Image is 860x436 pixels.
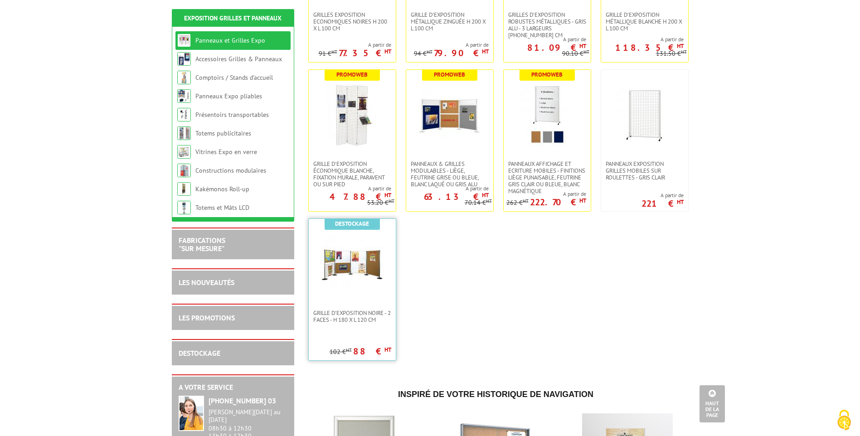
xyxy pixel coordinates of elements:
img: Grille d'exposition noire - 2 faces - H 180 x L 120 cm [321,233,384,296]
b: Promoweb [336,71,368,78]
sup: HT [384,48,391,55]
h2: A votre service [179,383,287,392]
img: Totems et Mâts LCD [177,201,191,214]
img: Panneaux Exposition Grilles mobiles sur roulettes - gris clair [613,83,676,147]
span: Inspiré de votre historique de navigation [398,390,593,399]
a: Présentoirs transportables [195,111,269,119]
b: Promoweb [434,71,465,78]
img: Présentoirs transportables [177,108,191,121]
span: Grilles Exposition Economiques Noires H 200 x L 100 cm [313,11,391,32]
a: Panneaux Exposition Grilles mobiles sur roulettes - gris clair [601,160,688,181]
p: 70.14 € [465,199,492,206]
span: A partir de [319,41,391,48]
span: Grilles d'exposition robustes métalliques - gris alu - 3 largeurs [PHONE_NUMBER] cm [508,11,586,39]
img: Panneaux Expo pliables [177,89,191,103]
img: Panneaux Affichage et Ecriture Mobiles - finitions liège punaisable, feutrine gris clair ou bleue... [515,83,579,147]
p: 53.20 € [367,199,394,206]
p: 47.88 € [330,194,391,199]
span: A partir de [504,36,586,43]
a: LES PROMOTIONS [179,313,235,322]
span: A partir de [601,36,684,43]
img: widget-service.jpg [179,396,204,431]
sup: HT [681,48,687,55]
b: Destockage [335,220,369,228]
strong: [PHONE_NUMBER] 03 [209,396,276,405]
sup: HT [677,198,684,206]
sup: HT [384,191,391,199]
sup: HT [523,198,529,204]
button: Cookies (fenêtre modale) [828,405,860,436]
p: 221 € [641,201,684,206]
a: Totems et Mâts LCD [195,203,249,212]
a: Grille d'exposition métallique blanche H 200 x L 100 cm [601,11,688,32]
span: A partir de [641,192,684,199]
a: Grille d'exposition métallique Zinguée H 200 x L 100 cm [406,11,493,32]
div: [PERSON_NAME][DATE] au [DATE] [209,408,287,424]
sup: HT [677,42,684,50]
a: Constructions modulaires [195,166,266,174]
a: Exposition Grilles et Panneaux [184,14,282,22]
a: Kakémonos Roll-up [195,185,249,193]
a: Panneaux Expo pliables [195,92,262,100]
img: Panneaux & Grilles modulables - liège, feutrine grise ou bleue, blanc laqué ou gris alu [418,83,481,147]
sup: HT [482,48,489,55]
b: Promoweb [531,71,563,78]
p: 94 € [414,50,432,57]
p: 118.35 € [615,45,684,50]
p: 102 € [330,349,352,355]
img: Comptoirs / Stands d'accueil [177,71,191,84]
span: Panneaux Affichage et Ecriture Mobiles - finitions liège punaisable, feutrine gris clair ou bleue... [508,160,586,194]
sup: HT [384,346,391,354]
p: 90.10 € [562,50,589,57]
span: Grille d'exposition métallique blanche H 200 x L 100 cm [606,11,684,32]
p: 88 € [353,349,391,354]
a: Haut de la page [700,385,725,422]
sup: HT [579,42,586,50]
img: Constructions modulaires [177,164,191,177]
p: 63.13 € [424,194,489,199]
span: Panneaux Exposition Grilles mobiles sur roulettes - gris clair [606,160,684,181]
img: Grille d'exposition économique blanche, fixation murale, paravent ou sur pied [321,83,384,147]
a: LES NOUVEAUTÉS [179,278,234,287]
span: Grille d'exposition noire - 2 faces - H 180 x L 120 cm [313,310,391,323]
img: Vitrines Expo en verre [177,145,191,159]
a: Totems publicitaires [195,129,251,137]
p: 79.90 € [434,50,489,56]
span: Grille d'exposition métallique Zinguée H 200 x L 100 cm [411,11,489,32]
a: Grilles d'exposition robustes métalliques - gris alu - 3 largeurs [PHONE_NUMBER] cm [504,11,591,39]
a: Accessoires Grilles & Panneaux [195,55,282,63]
p: 262 € [506,199,529,206]
sup: HT [427,48,432,55]
p: 81.09 € [527,45,586,50]
img: Kakémonos Roll-up [177,182,191,196]
span: Panneaux & Grilles modulables - liège, feutrine grise ou bleue, blanc laqué ou gris alu [411,160,489,188]
sup: HT [331,48,337,55]
img: Accessoires Grilles & Panneaux [177,52,191,66]
sup: HT [583,48,589,55]
p: 222.70 € [530,199,586,205]
a: Panneaux & Grilles modulables - liège, feutrine grise ou bleue, blanc laqué ou gris alu [406,160,493,188]
a: Vitrines Expo en verre [195,148,257,156]
span: A partir de [414,41,489,48]
p: 77.35 € [339,50,391,56]
a: Grille d'exposition économique blanche, fixation murale, paravent ou sur pied [309,160,396,188]
a: Grille d'exposition noire - 2 faces - H 180 x L 120 cm [309,310,396,323]
sup: HT [389,198,394,204]
a: Comptoirs / Stands d'accueil [195,73,273,82]
span: Grille d'exposition économique blanche, fixation murale, paravent ou sur pied [313,160,391,188]
span: A partir de [506,190,586,198]
span: A partir de [309,185,391,192]
sup: HT [579,197,586,204]
sup: HT [482,191,489,199]
img: Panneaux et Grilles Expo [177,34,191,47]
sup: HT [486,198,492,204]
img: Cookies (fenêtre modale) [833,409,855,431]
span: A partir de [406,185,489,192]
a: Panneaux et Grilles Expo [195,36,265,44]
p: 91 € [319,50,337,57]
a: Panneaux Affichage et Ecriture Mobiles - finitions liège punaisable, feutrine gris clair ou bleue... [504,160,591,194]
a: Grilles Exposition Economiques Noires H 200 x L 100 cm [309,11,396,32]
p: 131.50 € [656,50,687,57]
img: Totems publicitaires [177,126,191,140]
a: DESTOCKAGE [179,349,220,358]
